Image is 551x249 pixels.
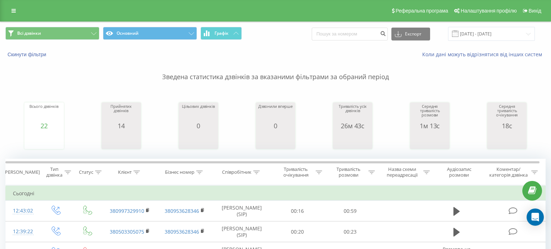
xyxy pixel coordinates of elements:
div: Цільових дзвінків [182,104,215,122]
span: Всі дзвінки [17,30,41,36]
div: Тривалість розмови [330,166,367,178]
a: Коли дані можуть відрізнятися вiд інших систем [422,51,546,58]
td: 00:20 [271,221,324,242]
button: Скинути фільтри [5,51,50,58]
td: 00:16 [271,201,324,221]
div: Всього дзвінків [29,104,58,122]
a: 380997329910 [110,207,144,214]
button: Експорт [391,28,430,40]
div: Open Intercom Messenger [527,209,544,226]
div: Тип дзвінка [46,166,63,178]
div: Аудіозапис розмови [438,166,480,178]
td: 00:23 [324,221,377,242]
div: Тривалість очікування [278,166,314,178]
td: [PERSON_NAME] (SIP) [212,201,271,221]
div: 0 [258,122,293,129]
div: Клієнт [118,169,132,176]
div: Назва схеми переадресації [383,166,422,178]
span: Реферальна програма [396,8,448,14]
span: Вихід [529,8,541,14]
div: 1м 13с [412,122,448,129]
td: [PERSON_NAME] (SIP) [212,221,271,242]
span: Графік [215,31,229,36]
div: 26м 43с [335,122,371,129]
div: [PERSON_NAME] [4,169,40,176]
span: Налаштування профілю [461,8,517,14]
div: Бізнес номер [165,169,194,176]
div: Прийнятих дзвінків [103,104,139,122]
input: Пошук за номером [312,28,388,40]
td: Сьогодні [6,186,546,201]
button: Основний [103,27,197,40]
a: 380953628346 [165,207,199,214]
div: Дзвонили вперше [258,104,293,122]
a: 380953628346 [165,228,199,235]
div: Середня тривалість очікування [489,104,525,122]
div: 12:39:22 [13,225,32,239]
div: 18с [489,122,525,129]
div: 0 [182,122,215,129]
button: Графік [201,27,242,40]
div: Статус [79,169,93,176]
div: 12:43:02 [13,204,32,218]
td: 00:59 [324,201,377,221]
div: Співробітник [222,169,251,176]
div: Тривалість усіх дзвінків [335,104,371,122]
div: Коментар/категорія дзвінка [488,166,529,178]
p: Зведена статистика дзвінків за вказаними фільтрами за обраний період [5,58,546,82]
div: Середня тривалість розмови [412,104,448,122]
div: 22 [29,122,58,129]
a: 380503305075 [110,228,144,235]
button: Всі дзвінки [5,27,99,40]
div: 14 [103,122,139,129]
